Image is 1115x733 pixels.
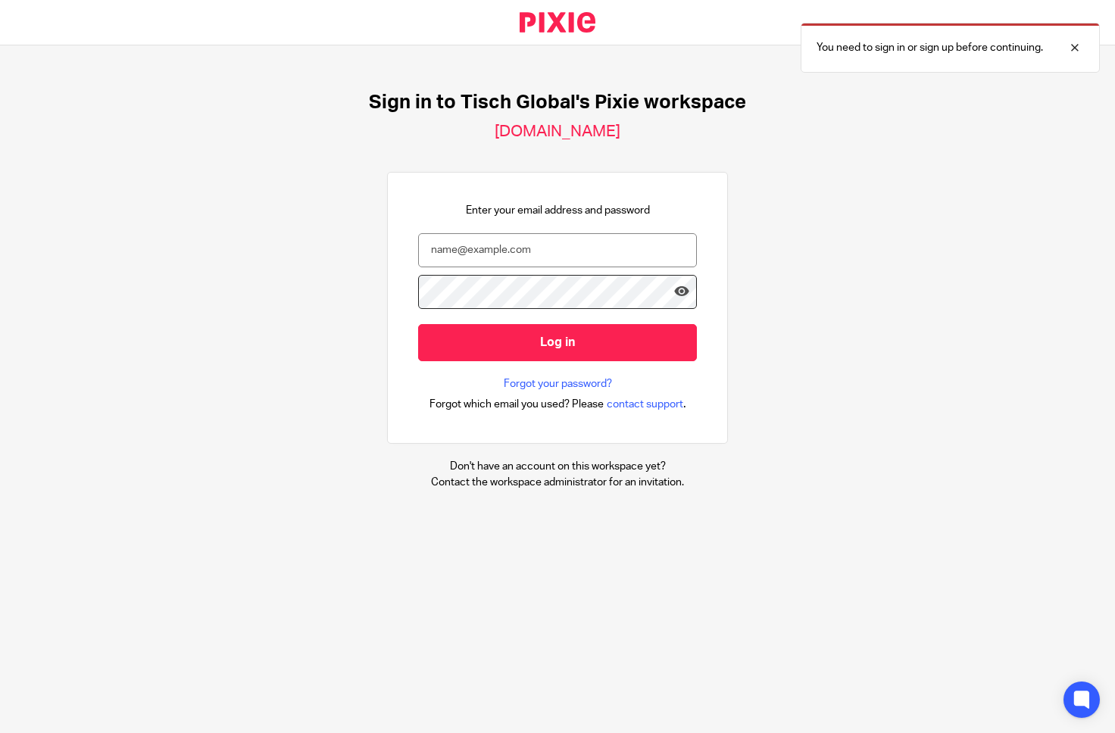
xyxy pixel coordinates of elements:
[607,397,683,412] span: contact support
[431,475,684,490] p: Contact the workspace administrator for an invitation.
[495,122,620,142] h2: [DOMAIN_NAME]
[429,395,686,413] div: .
[429,397,604,412] span: Forgot which email you used? Please
[418,233,697,267] input: name@example.com
[504,376,612,391] a: Forgot your password?
[431,459,684,474] p: Don't have an account on this workspace yet?
[369,91,746,114] h1: Sign in to Tisch Global's Pixie workspace
[418,324,697,361] input: Log in
[817,40,1043,55] p: You need to sign in or sign up before continuing.
[466,203,650,218] p: Enter your email address and password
